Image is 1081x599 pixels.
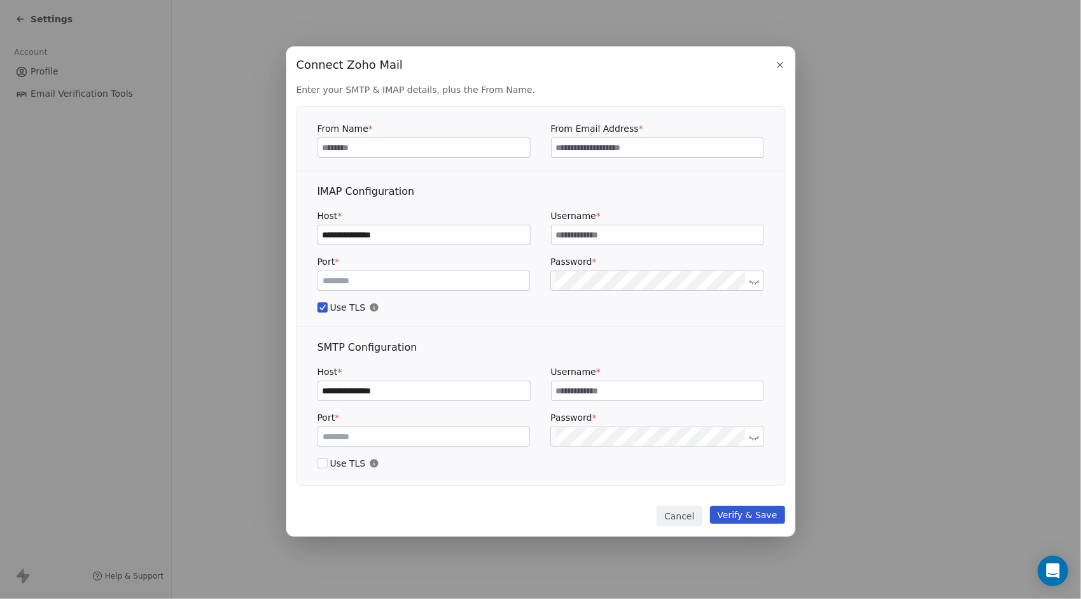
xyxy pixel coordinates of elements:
[317,365,531,378] label: Host
[317,209,531,222] label: Host
[317,411,531,424] label: Port
[551,209,764,222] label: Username
[657,506,702,526] button: Cancel
[317,184,764,199] div: IMAP Configuration
[317,340,764,355] div: SMTP Configuration
[550,255,764,268] label: Password
[296,83,785,96] span: Enter your SMTP & IMAP details, plus the From Name.
[296,57,403,73] span: Connect Zoho Mail
[317,457,764,470] span: Use TLS
[317,301,764,314] span: Use TLS
[551,122,764,135] label: From Email Address
[317,301,328,314] button: Use TLS
[550,411,764,424] label: Password
[317,122,531,135] label: From Name
[317,255,531,268] label: Port
[317,457,328,470] button: Use TLS
[710,506,785,524] button: Verify & Save
[551,365,764,378] label: Username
